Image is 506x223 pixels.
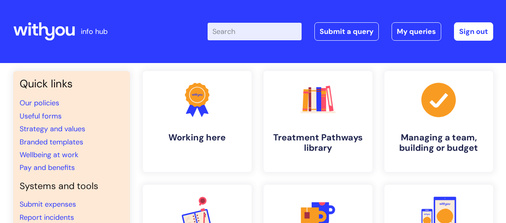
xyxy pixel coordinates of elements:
a: My queries [392,22,441,41]
h3: Quick links [20,77,124,90]
h4: Working here [149,132,245,143]
a: Useful forms [20,111,62,121]
a: Strategy and values [20,124,85,134]
a: Submit expenses [20,199,76,209]
input: Search [208,23,302,40]
h4: Managing a team, building or budget [391,132,487,154]
p: info hub [81,25,108,38]
h4: Systems and tools [20,181,124,192]
a: Treatment Pathways library [264,71,372,172]
div: | - [208,22,493,41]
h4: Treatment Pathways library [270,132,366,154]
a: Submit a query [314,22,379,41]
a: Pay and benefits [20,163,75,172]
a: Managing a team, building or budget [384,71,493,172]
a: Sign out [454,22,493,41]
a: Wellbeing at work [20,150,78,160]
a: Our policies [20,98,59,108]
a: Working here [143,71,252,172]
a: Branded templates [20,137,83,147]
